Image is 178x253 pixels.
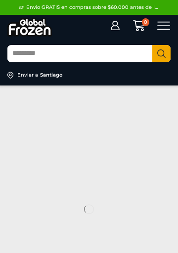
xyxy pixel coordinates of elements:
[7,72,17,79] img: address-field-icon.svg
[128,19,149,32] a: 0
[40,72,62,79] div: Santiago
[152,45,171,62] button: Search button
[17,72,38,79] div: Enviar a
[142,18,150,26] span: 0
